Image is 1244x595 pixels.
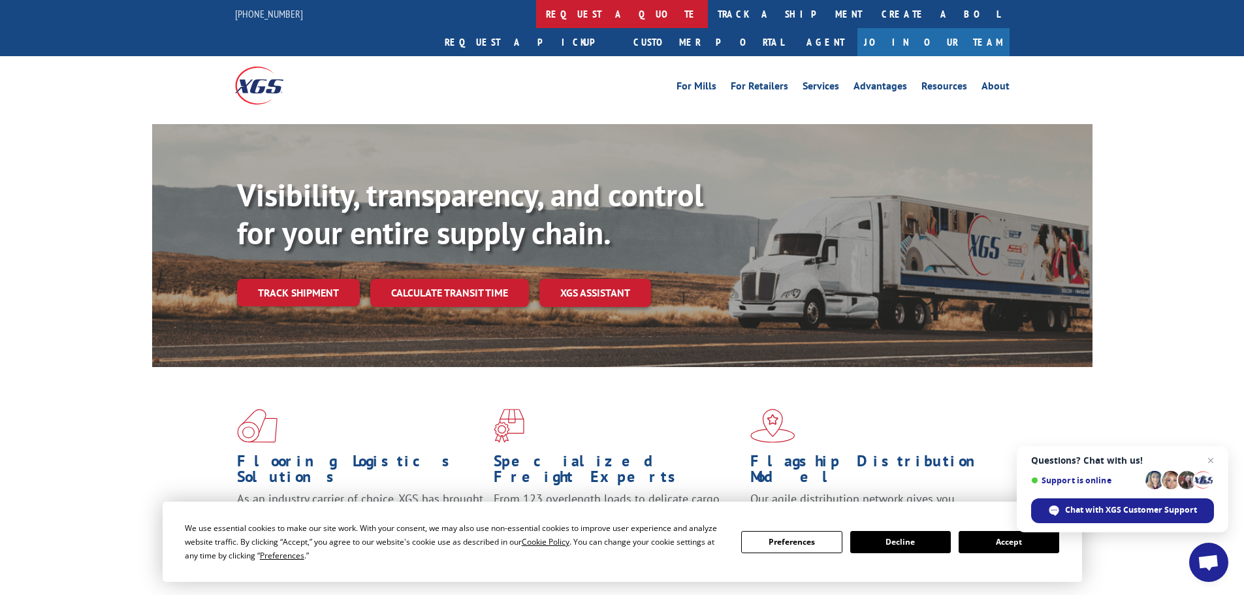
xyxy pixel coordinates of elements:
span: Our agile distribution network gives you nationwide inventory management on demand. [750,491,991,522]
b: Visibility, transparency, and control for your entire supply chain. [237,174,703,253]
div: Chat with XGS Customer Support [1031,498,1214,523]
span: Cookie Policy [522,536,569,547]
span: Chat with XGS Customer Support [1065,504,1197,516]
a: Calculate transit time [370,279,529,307]
span: Questions? Chat with us! [1031,455,1214,466]
div: Open chat [1189,543,1228,582]
a: XGS ASSISTANT [539,279,651,307]
img: xgs-icon-flagship-distribution-model-red [750,409,795,443]
div: We use essential cookies to make our site work. With your consent, we may also use non-essential ... [185,521,726,562]
a: Join Our Team [857,28,1010,56]
h1: Flooring Logistics Solutions [237,453,484,491]
a: Resources [921,81,967,95]
a: [PHONE_NUMBER] [235,7,303,20]
h1: Flagship Distribution Model [750,453,997,491]
span: As an industry carrier of choice, XGS has brought innovation and dedication to flooring logistics... [237,491,483,538]
a: Advantages [853,81,907,95]
a: About [981,81,1010,95]
a: For Retailers [731,81,788,95]
span: Close chat [1203,453,1219,468]
button: Decline [850,531,951,553]
button: Preferences [741,531,842,553]
p: From 123 overlength loads to delicate cargo, our experienced staff knows the best way to move you... [494,491,741,549]
h1: Specialized Freight Experts [494,453,741,491]
img: xgs-icon-focused-on-flooring-red [494,409,524,443]
a: Track shipment [237,279,360,306]
img: xgs-icon-total-supply-chain-intelligence-red [237,409,278,443]
a: For Mills [677,81,716,95]
span: Preferences [260,550,304,561]
a: Customer Portal [624,28,793,56]
span: Support is online [1031,475,1141,485]
a: Agent [793,28,857,56]
button: Accept [959,531,1059,553]
a: Services [803,81,839,95]
a: Request a pickup [435,28,624,56]
div: Cookie Consent Prompt [163,502,1082,582]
